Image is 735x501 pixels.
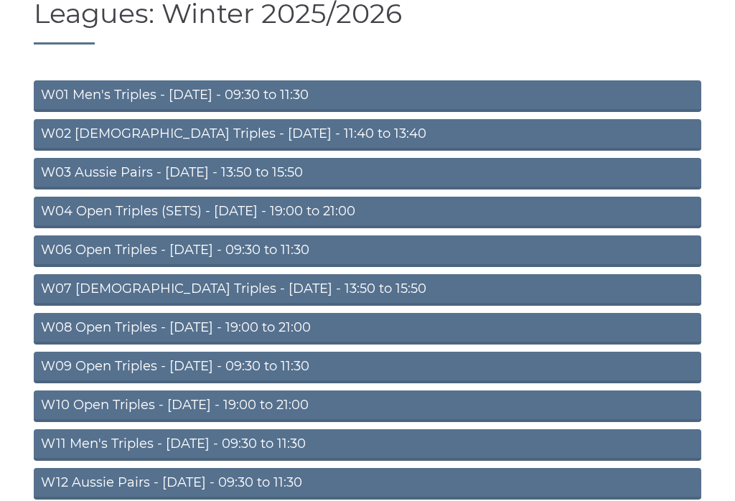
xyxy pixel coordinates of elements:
[34,274,701,306] a: W07 [DEMOGRAPHIC_DATA] Triples - [DATE] - 13:50 to 15:50
[34,468,701,500] a: W12 Aussie Pairs - [DATE] - 09:30 to 11:30
[34,119,701,151] a: W02 [DEMOGRAPHIC_DATA] Triples - [DATE] - 11:40 to 13:40
[34,390,701,422] a: W10 Open Triples - [DATE] - 19:00 to 21:00
[34,429,701,461] a: W11 Men's Triples - [DATE] - 09:30 to 11:30
[34,197,701,228] a: W04 Open Triples (SETS) - [DATE] - 19:00 to 21:00
[34,80,701,112] a: W01 Men's Triples - [DATE] - 09:30 to 11:30
[34,352,701,383] a: W09 Open Triples - [DATE] - 09:30 to 11:30
[34,313,701,345] a: W08 Open Triples - [DATE] - 19:00 to 21:00
[34,235,701,267] a: W06 Open Triples - [DATE] - 09:30 to 11:30
[34,158,701,189] a: W03 Aussie Pairs - [DATE] - 13:50 to 15:50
